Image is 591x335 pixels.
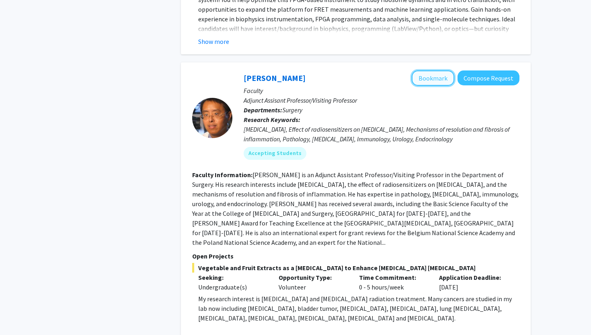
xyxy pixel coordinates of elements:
[192,251,519,261] p: Open Projects
[244,73,306,83] a: [PERSON_NAME]
[439,273,507,282] p: Application Deadline:
[279,273,347,282] p: Opportunity Type:
[458,70,519,85] button: Compose Request to Yujiang Fang
[282,106,302,114] span: Surgery
[244,147,306,160] mat-chip: Accepting Students
[412,70,454,86] button: Add Yujiang Fang to Bookmarks
[353,273,433,292] div: 0 - 5 hours/week
[273,273,353,292] div: Volunteer
[244,86,519,95] p: Faculty
[359,273,427,282] p: Time Commitment:
[244,106,282,114] b: Departments:
[198,295,512,322] span: My research interest is [MEDICAL_DATA] and [MEDICAL_DATA] radiation treatment. Many cancers are s...
[192,263,519,273] span: Vegetable and Fruit Extracts as a [MEDICAL_DATA] to Enhance [MEDICAL_DATA] [MEDICAL_DATA]
[6,299,34,329] iframe: Chat
[198,273,267,282] p: Seeking:
[198,37,229,46] button: Show more
[198,282,267,292] div: Undergraduate(s)
[244,116,300,124] b: Research Keywords:
[433,273,513,292] div: [DATE]
[192,171,519,246] fg-read-more: [PERSON_NAME] is an Adjunct Assistant Professor/Visiting Professor in the Department of Surgery. ...
[192,171,252,179] b: Faculty Information:
[244,95,519,105] p: Adjunct Assisant Professor/Visiting Professor
[244,124,519,144] div: [MEDICAL_DATA], Effect of radiosensitizers on [MEDICAL_DATA], Mechanisms of resolution and fibros...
